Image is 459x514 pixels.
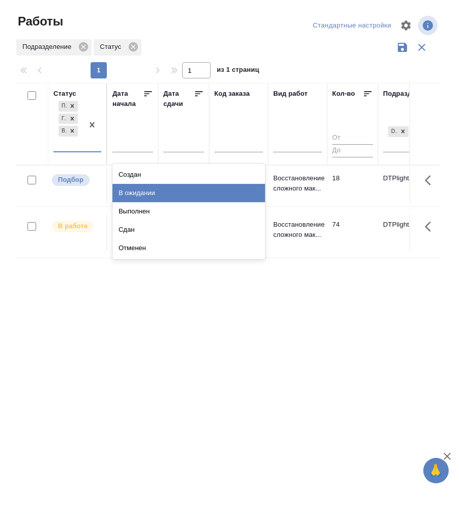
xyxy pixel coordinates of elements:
[59,114,67,124] div: Готов к работе
[53,89,76,99] div: Статус
[51,220,101,233] div: Исполнитель выполняет работу
[419,214,443,239] button: Здесь прячутся важные кнопки
[214,89,250,99] div: Код заказа
[332,89,355,99] div: Кол-во
[412,38,432,57] button: Сбросить фильтры
[273,89,308,99] div: Вид работ
[327,168,378,204] td: 18
[393,38,412,57] button: Сохранить фильтры
[163,89,194,109] div: Дата сдачи
[112,166,265,184] div: Создан
[332,132,373,145] input: От
[15,13,63,30] span: Работы
[59,101,67,112] div: Подбор
[112,89,143,109] div: Дата начала
[94,39,141,56] div: Статус
[394,13,418,38] span: Настроить таблицу
[423,458,449,483] button: 🙏
[22,42,75,52] p: Подразделение
[273,220,322,240] p: Восстановление сложного мак...
[378,214,437,250] td: DTPlight
[112,184,265,202] div: В ожидании
[217,64,260,78] span: из 1 страниц
[327,214,378,250] td: 74
[16,39,92,56] div: Подразделение
[112,221,265,239] div: Сдан
[59,126,67,137] div: В работе
[58,100,79,113] div: Подбор, Готов к работе, В работе
[58,221,88,231] p: В работе
[383,89,436,99] div: Подразделение
[51,173,101,187] div: Можно подбирать исполнителей
[100,42,125,52] p: Статус
[427,460,445,481] span: 🙏
[58,175,83,185] p: Подбор
[419,168,443,193] button: Здесь прячутся важные кнопки
[58,125,79,138] div: Подбор, Готов к работе, В работе
[112,239,265,257] div: Отменен
[418,16,440,35] span: Посмотреть информацию
[332,144,373,157] input: До
[378,168,437,204] td: DTPlight
[273,173,322,194] p: Восстановление сложного мак...
[387,125,410,138] div: DTPlight
[310,18,394,34] div: split button
[58,113,79,125] div: Подбор, Готов к работе, В работе
[112,202,265,221] div: Выполнен
[388,126,397,137] div: DTPlight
